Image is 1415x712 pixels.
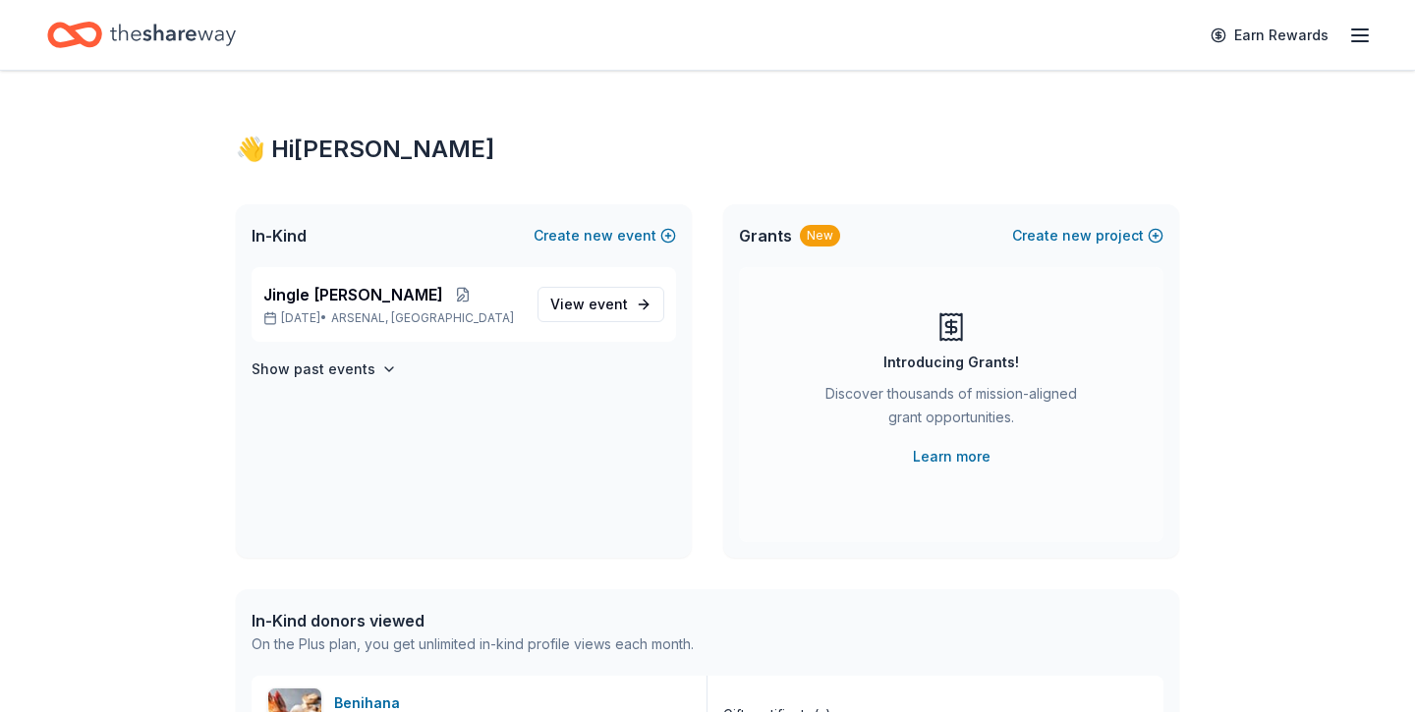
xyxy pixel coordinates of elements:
[236,134,1179,165] div: 👋 Hi [PERSON_NAME]
[47,12,236,58] a: Home
[800,225,840,246] div: New
[331,310,514,326] span: ARSENAL, [GEOGRAPHIC_DATA]
[913,445,990,468] a: Learn more
[584,224,613,247] span: new
[1062,224,1092,247] span: new
[252,632,694,656] div: On the Plus plan, you get unlimited in-kind profile views each month.
[550,293,628,316] span: View
[252,357,375,381] h4: Show past events
[1199,18,1340,53] a: Earn Rewards
[252,224,307,247] span: In-Kind
[252,609,694,632] div: In-Kind donors viewed
[252,357,397,381] button: Show past events
[534,224,676,247] button: Createnewevent
[739,224,792,247] span: Grants
[263,310,522,326] p: [DATE] •
[818,382,1085,437] div: Discover thousands of mission-aligned grant opportunities.
[1012,224,1163,247] button: Createnewproject
[883,351,1019,374] div: Introducing Grants!
[589,296,628,312] span: event
[263,283,443,306] span: Jingle [PERSON_NAME]
[538,287,664,322] a: View event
